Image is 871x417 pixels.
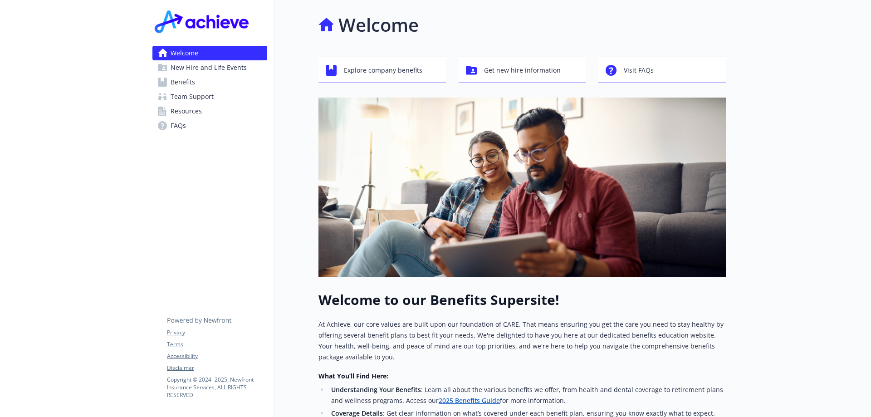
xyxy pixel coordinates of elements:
img: overview page banner [318,98,726,277]
a: Resources [152,104,267,118]
span: FAQs [171,118,186,133]
button: Explore company benefits [318,57,446,83]
a: 2025 Benefits Guide [439,396,500,405]
strong: What You’ll Find Here: [318,372,388,380]
a: New Hire and Life Events [152,60,267,75]
a: Accessibility [167,352,267,360]
span: Welcome [171,46,198,60]
span: Team Support [171,89,214,104]
a: Terms [167,340,267,348]
span: Get new hire information [484,62,561,79]
span: Benefits [171,75,195,89]
a: Privacy [167,329,267,337]
li: : Learn all about the various benefits we offer, from health and dental coverage to retirement pl... [328,384,726,406]
strong: Understanding Your Benefits [331,385,421,394]
p: At Achieve, our core values are built upon our foundation of CARE. That means ensuring you get th... [318,319,726,363]
button: Visit FAQs [598,57,726,83]
a: Benefits [152,75,267,89]
a: FAQs [152,118,267,133]
h1: Welcome to our Benefits Supersite! [318,292,726,308]
p: Copyright © 2024 - 2025 , Newfront Insurance Services, ALL RIGHTS RESERVED [167,376,267,399]
a: Disclaimer [167,364,267,372]
button: Get new hire information [459,57,586,83]
span: Resources [171,104,202,118]
span: Visit FAQs [624,62,654,79]
a: Team Support [152,89,267,104]
span: New Hire and Life Events [171,60,247,75]
span: Explore company benefits [344,62,422,79]
a: Welcome [152,46,267,60]
h1: Welcome [338,11,419,39]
